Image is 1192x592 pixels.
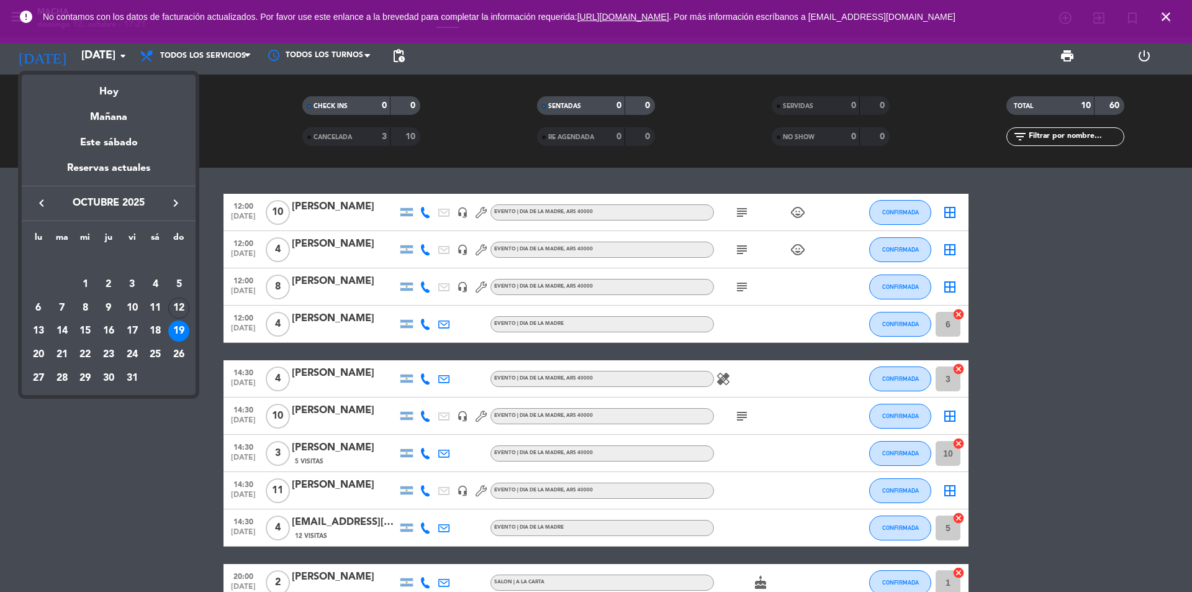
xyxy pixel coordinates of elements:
div: 25 [145,344,166,365]
div: 29 [74,368,96,389]
td: 13 de octubre de 2025 [27,319,50,343]
td: 10 de octubre de 2025 [120,296,144,320]
td: 4 de octubre de 2025 [144,273,168,296]
div: 15 [74,321,96,342]
td: 25 de octubre de 2025 [144,343,168,367]
td: 2 de octubre de 2025 [97,273,120,296]
span: octubre 2025 [53,195,165,211]
div: 7 [52,298,73,319]
td: 29 de octubre de 2025 [73,367,97,390]
div: 17 [122,321,143,342]
td: 27 de octubre de 2025 [27,367,50,390]
td: 20 de octubre de 2025 [27,343,50,367]
div: 26 [168,344,189,365]
div: 19 [168,321,189,342]
td: 6 de octubre de 2025 [27,296,50,320]
td: 3 de octubre de 2025 [120,273,144,296]
td: 23 de octubre de 2025 [97,343,120,367]
div: Hoy [22,75,196,100]
td: 28 de octubre de 2025 [50,367,74,390]
td: 30 de octubre de 2025 [97,367,120,390]
td: 22 de octubre de 2025 [73,343,97,367]
td: 8 de octubre de 2025 [73,296,97,320]
td: 18 de octubre de 2025 [144,319,168,343]
div: 20 [28,344,49,365]
div: 21 [52,344,73,365]
i: keyboard_arrow_right [168,196,183,211]
div: 24 [122,344,143,365]
div: 12 [168,298,189,319]
td: 5 de octubre de 2025 [167,273,191,296]
div: 28 [52,368,73,389]
div: 27 [28,368,49,389]
th: sábado [144,230,168,250]
div: 1 [74,274,96,295]
td: OCT. [27,249,191,273]
td: 14 de octubre de 2025 [50,319,74,343]
td: 26 de octubre de 2025 [167,343,191,367]
div: 8 [74,298,96,319]
th: martes [50,230,74,250]
td: 15 de octubre de 2025 [73,319,97,343]
div: 30 [98,368,119,389]
div: 5 [168,274,189,295]
td: 21 de octubre de 2025 [50,343,74,367]
td: 9 de octubre de 2025 [97,296,120,320]
th: jueves [97,230,120,250]
div: 4 [145,274,166,295]
i: keyboard_arrow_left [34,196,49,211]
div: 2 [98,274,119,295]
div: 18 [145,321,166,342]
div: 13 [28,321,49,342]
td: 11 de octubre de 2025 [144,296,168,320]
td: 31 de octubre de 2025 [120,367,144,390]
td: 16 de octubre de 2025 [97,319,120,343]
td: 17 de octubre de 2025 [120,319,144,343]
div: 9 [98,298,119,319]
div: 11 [145,298,166,319]
td: 24 de octubre de 2025 [120,343,144,367]
div: 10 [122,298,143,319]
td: 12 de octubre de 2025 [167,296,191,320]
th: domingo [167,230,191,250]
td: 19 de octubre de 2025 [167,319,191,343]
div: Reservas actuales [22,160,196,186]
div: 14 [52,321,73,342]
th: miércoles [73,230,97,250]
div: 22 [74,344,96,365]
div: 16 [98,321,119,342]
div: 3 [122,274,143,295]
div: Este sábado [22,125,196,160]
button: keyboard_arrow_left [30,195,53,211]
button: keyboard_arrow_right [165,195,187,211]
th: lunes [27,230,50,250]
td: 7 de octubre de 2025 [50,296,74,320]
div: Mañana [22,100,196,125]
div: 31 [122,368,143,389]
div: 23 [98,344,119,365]
th: viernes [120,230,144,250]
div: 6 [28,298,49,319]
td: 1 de octubre de 2025 [73,273,97,296]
